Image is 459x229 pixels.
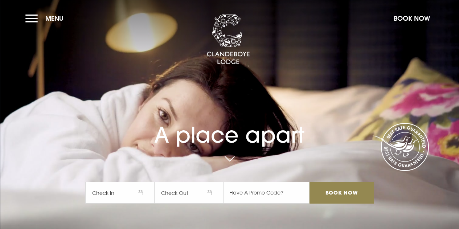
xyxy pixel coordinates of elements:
span: Check Out [154,182,223,204]
button: Menu [25,11,67,26]
button: Book Now [390,11,434,26]
input: Have A Promo Code? [223,182,310,204]
input: Book Now [310,182,373,204]
span: Menu [45,14,63,23]
h1: A place apart [85,108,373,148]
img: Clandeboye Lodge [206,14,250,65]
span: Check In [85,182,154,204]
